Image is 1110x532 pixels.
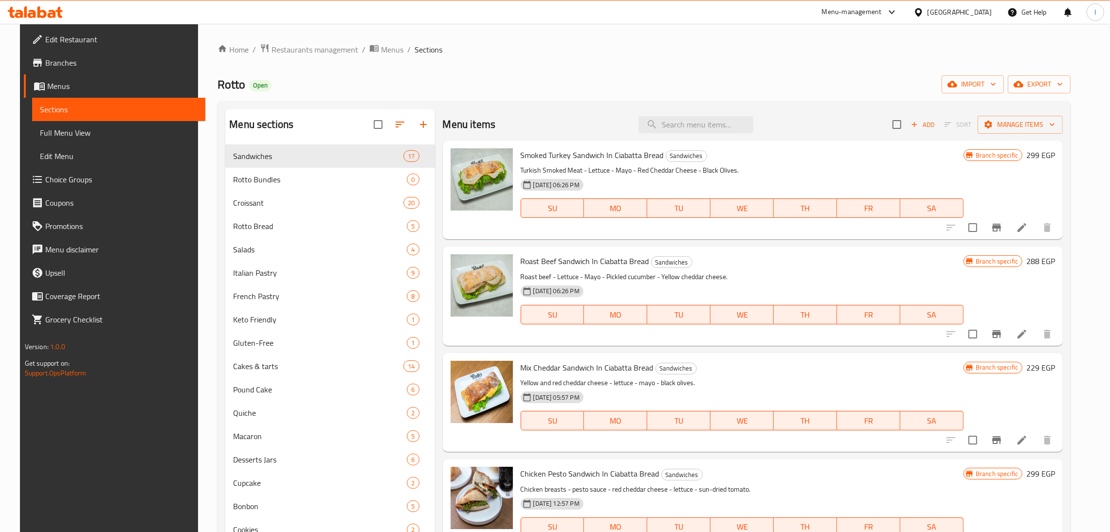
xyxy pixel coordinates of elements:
button: Branch-specific-item [985,428,1008,452]
span: Sandwiches [662,469,702,480]
div: Sandwiches [655,363,697,374]
div: Sandwiches [651,256,692,268]
span: 4 [407,245,419,254]
li: / [362,44,365,55]
a: Menus [24,74,205,98]
div: items [407,477,419,489]
span: Manage items [985,119,1055,131]
div: [GEOGRAPHIC_DATA] [928,7,992,18]
span: Sandwiches [656,363,696,374]
button: SU [521,411,584,430]
button: TU [647,411,710,430]
div: Sandwiches [661,469,703,480]
span: Cupcake [233,477,407,489]
span: Desserts Jars [233,454,407,465]
button: WE [710,198,774,218]
span: TH [778,201,833,215]
button: FR [837,305,900,324]
span: Menus [381,44,403,55]
span: Branch specific [972,469,1022,479]
span: Mix Cheddar Sandwich In Ciabatta Bread [521,360,654,375]
span: TH [778,308,833,322]
a: Home [218,44,249,55]
div: Rotto Bread [233,220,407,232]
span: Bonbon [233,500,407,512]
a: Choice Groups [24,168,205,191]
a: Full Menu View [32,121,205,144]
span: Upsell [45,267,198,279]
div: Rotto Bundles0 [225,168,435,191]
span: Choice Groups [45,174,198,185]
button: SA [900,305,964,324]
div: Italian Pastry9 [225,261,435,284]
span: Coupons [45,197,198,209]
button: SA [900,411,964,430]
span: Pound Cake [233,384,407,395]
img: Mix Cheddar Sandwich In Ciabatta Bread [451,361,513,423]
a: Upsell [24,261,205,284]
span: Rotto Bundles [233,174,407,185]
span: MO [588,414,643,428]
span: export [1016,78,1063,90]
a: Branches [24,51,205,74]
span: MO [588,201,643,215]
span: Sandwiches [666,150,707,161]
div: Gluten-Free1 [225,331,435,355]
span: 20 [404,198,419,208]
img: Roast Beef Sandwich In Ciabatta Bread [451,254,513,317]
div: items [403,360,419,372]
span: 1 [407,315,419,324]
span: Select to update [963,324,983,344]
span: Add item [907,117,938,132]
span: SA [904,414,960,428]
div: Cakes & tarts14 [225,355,435,378]
p: Chicken breasts - pesto sauce - red cheddar cheese - lettuce - sun-dried tomato. [521,483,964,496]
span: TH [778,414,833,428]
button: MO [584,198,647,218]
span: Sandwiches [652,257,692,268]
div: items [407,500,419,512]
span: 1.0.0 [50,340,65,353]
button: TU [647,198,710,218]
div: Macaron5 [225,425,435,448]
span: Sections [40,104,198,115]
div: Italian Pastry [233,267,407,279]
a: Promotions [24,214,205,238]
span: FR [841,308,896,322]
div: Open [249,80,272,91]
span: 5 [407,502,419,511]
p: Yellow and red cheddar cheese - lettuce - mayo - black olives. [521,377,964,389]
button: delete [1036,322,1059,346]
div: Keto Friendly1 [225,308,435,331]
div: items [407,337,419,349]
span: WE [714,201,770,215]
div: Desserts Jars6 [225,448,435,471]
button: delete [1036,428,1059,452]
img: Chicken Pesto Sandwich In Ciabatta Bread [451,467,513,529]
button: Manage items [978,116,1063,134]
div: Sandwiches17 [225,144,435,168]
span: Full Menu View [40,127,198,139]
span: Promotions [45,220,198,232]
div: items [407,290,419,302]
h2: Menu items [443,117,496,132]
span: Version: [25,340,49,353]
span: SU [525,414,581,428]
span: 5 [407,222,419,231]
button: SA [900,198,964,218]
div: French Pastry [233,290,407,302]
span: Select to update [963,430,983,450]
span: 5 [407,432,419,441]
p: Roast beef - Lettuce - Mayo - Pickled cucumber - Yellow cheddar cheese. [521,271,964,283]
div: Keto Friendly [233,314,407,325]
p: Turkish Smoked Meat - Lettuce - Mayo - Red Cheddar Cheese - Black Olives. [521,164,964,177]
span: Grocery Checklist [45,314,198,325]
div: items [407,384,419,395]
span: Edit Restaurant [45,34,198,45]
h6: 299 EGP [1026,467,1055,480]
div: Cakes & tarts [233,360,403,372]
span: Menu disclaimer [45,244,198,255]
